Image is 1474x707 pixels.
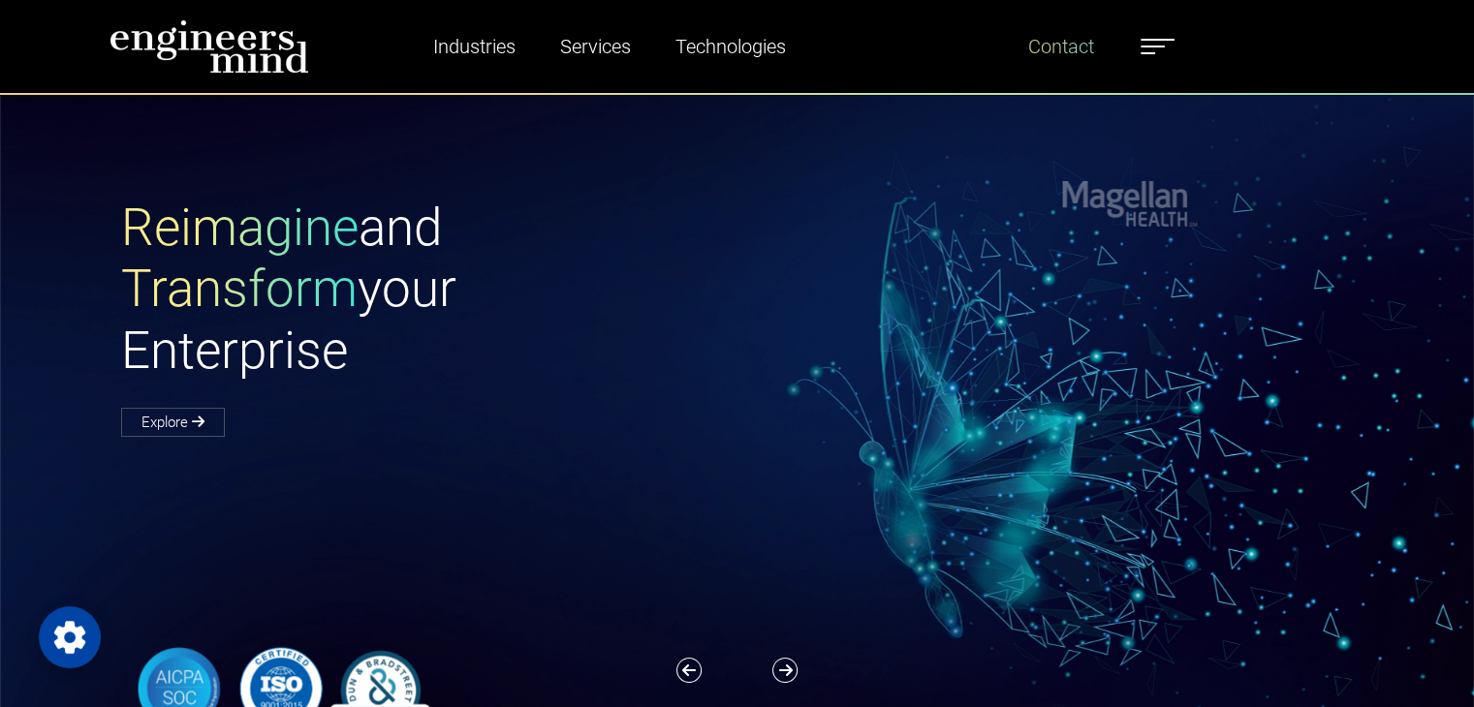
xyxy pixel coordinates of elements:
a: Industries [425,24,523,69]
a: Contact [1020,24,1102,69]
a: Technologies [668,24,794,69]
span: Reimagine [121,198,359,258]
h1: and your Enterprise [121,198,737,383]
span: Transform [121,259,358,319]
a: Explore [121,408,225,437]
a: Services [552,24,639,69]
img: logo [110,19,309,74]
